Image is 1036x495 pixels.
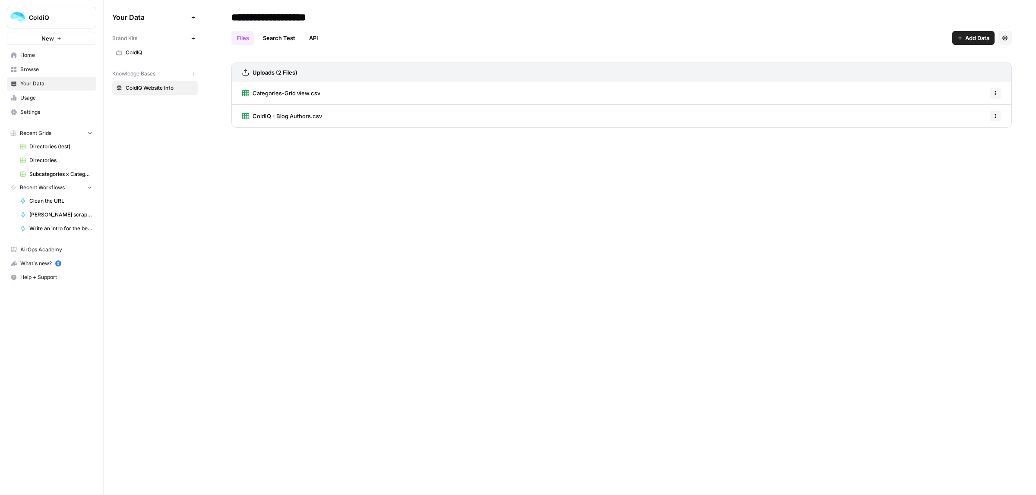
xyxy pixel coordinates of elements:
[7,257,96,270] div: What's new?
[304,31,323,45] a: API
[112,12,188,22] span: Your Data
[231,31,254,45] a: Files
[965,34,989,42] span: Add Data
[7,91,96,105] a: Usage
[7,127,96,140] button: Recent Grids
[7,48,96,62] a: Home
[29,211,92,219] span: [PERSON_NAME] scraping the tool page
[20,184,65,191] span: Recent Workflows
[20,66,92,73] span: Browse
[253,89,320,97] span: Categories-Grid view.csv
[29,13,81,22] span: ColdiQ
[7,77,96,91] a: Your Data
[7,32,96,45] button: New
[29,170,92,178] span: Subcategories x Categories
[7,63,96,76] a: Browse
[41,34,54,43] span: New
[112,70,155,78] span: Knowledge Bases
[16,154,96,167] a: Directories
[952,31,995,45] button: Add Data
[7,105,96,119] a: Settings
[10,10,25,25] img: ColdiQ Logo
[29,225,92,232] span: Write an intro for the best-of-the-week newsletter
[7,181,96,194] button: Recent Workflows
[16,222,96,235] a: Write an intro for the best-of-the-week newsletter
[253,68,297,77] h3: Uploads (2 Files)
[7,7,96,28] button: Workspace: ColdiQ
[16,140,96,154] a: Directories (test)
[20,51,92,59] span: Home
[20,94,92,102] span: Usage
[20,246,92,254] span: AirOps Academy
[112,81,198,95] a: ColdIQ Website Info
[20,108,92,116] span: Settings
[16,194,96,208] a: Clean the URL
[7,257,96,270] button: What's new? 5
[29,143,92,150] span: Directories (test)
[126,49,194,56] span: ColdIQ
[126,84,194,92] span: ColdIQ Website Info
[55,260,61,266] a: 5
[16,167,96,181] a: Subcategories x Categories
[20,80,92,88] span: Your Data
[112,34,137,42] span: Brand Kits
[16,208,96,222] a: [PERSON_NAME] scraping the tool page
[20,129,51,137] span: Recent Grids
[57,261,59,266] text: 5
[253,112,322,120] span: ColdIQ - Blog Authors.csv
[242,63,297,82] a: Uploads (2 Files)
[112,46,198,60] a: ColdIQ
[242,105,322,127] a: ColdIQ - Blog Authors.csv
[29,157,92,164] span: Directories
[7,270,96,284] button: Help + Support
[29,197,92,205] span: Clean the URL
[20,273,92,281] span: Help + Support
[242,82,320,104] a: Categories-Grid view.csv
[258,31,300,45] a: Search Test
[7,243,96,257] a: AirOps Academy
